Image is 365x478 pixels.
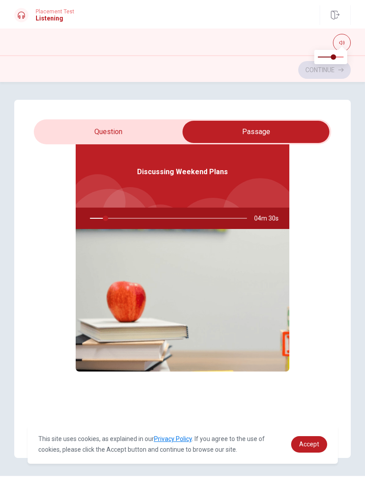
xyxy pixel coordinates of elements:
[36,15,74,22] h1: Listening
[76,229,289,372] img: Discussing Weekend Plans
[291,436,327,453] a: dismiss cookie message
[299,441,319,448] span: Accept
[254,208,286,229] span: 04m 30s
[28,425,338,464] div: cookieconsent
[38,435,265,453] span: This site uses cookies, as explained in our . If you agree to the use of cookies, please click th...
[154,435,192,442] a: Privacy Policy
[36,8,74,15] span: Placement Test
[137,167,228,177] span: Discussing Weekend Plans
